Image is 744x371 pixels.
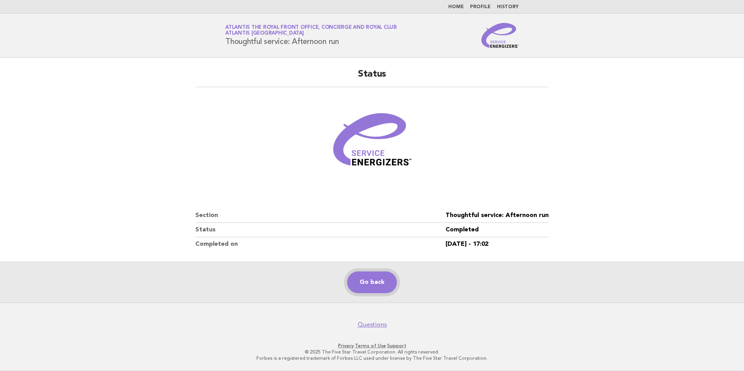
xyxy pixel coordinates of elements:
a: Home [448,5,464,9]
h2: Status [195,68,549,87]
p: © 2025 The Five Star Travel Corporation. All rights reserved. [134,349,610,355]
a: Support [387,343,406,348]
a: Privacy [338,343,354,348]
dd: Thoughtful service: Afternoon run [446,208,549,223]
p: Forbes is a registered trademark of Forbes LLC used under license by The Five Star Travel Corpora... [134,355,610,361]
img: Service Energizers [481,23,519,48]
a: Go back [347,271,397,293]
span: Atlantis [GEOGRAPHIC_DATA] [225,31,304,36]
a: Questions [358,321,387,329]
dt: Status [195,223,446,237]
a: Profile [470,5,491,9]
h1: Thoughtful service: Afternoon run [225,25,397,45]
dd: [DATE] - 17:02 [446,237,549,251]
dt: Completed on [195,237,446,251]
a: Atlantis The Royal Front Office, Concierge and Royal ClubAtlantis [GEOGRAPHIC_DATA] [225,25,397,36]
img: Verified [325,96,419,190]
dt: Section [195,208,446,223]
dd: Completed [446,223,549,237]
p: · · [134,343,610,349]
a: History [497,5,519,9]
a: Terms of Use [355,343,386,348]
